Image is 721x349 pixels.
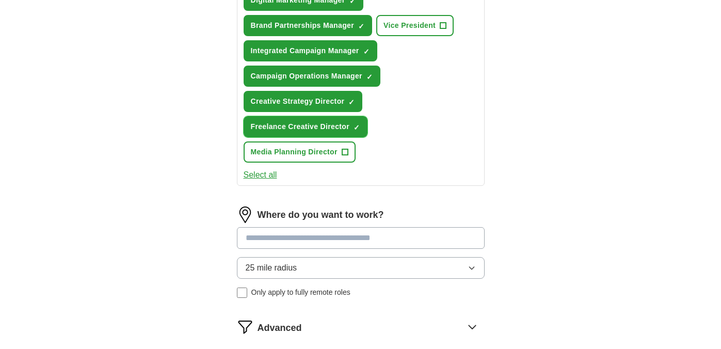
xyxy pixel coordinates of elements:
span: ✓ [358,22,364,30]
span: Campaign Operations Manager [251,71,362,82]
span: ✓ [348,98,355,106]
button: Brand Partnerships Manager✓ [244,15,373,36]
span: ✓ [366,73,373,81]
span: 25 mile radius [246,262,297,274]
input: Only apply to fully remote roles [237,288,247,298]
button: Integrated Campaign Manager✓ [244,40,377,61]
span: Brand Partnerships Manager [251,20,355,31]
img: location.png [237,207,253,223]
span: ✓ [363,47,370,56]
span: Only apply to fully remote roles [251,287,350,298]
span: Integrated Campaign Manager [251,45,359,56]
button: 25 mile radius [237,257,485,279]
button: Creative Strategy Director✓ [244,91,363,112]
img: filter [237,319,253,335]
span: Creative Strategy Director [251,96,345,107]
span: ✓ [354,123,360,132]
span: Freelance Creative Director [251,121,350,132]
label: Where do you want to work? [258,208,384,222]
button: Vice President [376,15,454,36]
span: Advanced [258,321,302,335]
span: Vice President [383,20,436,31]
button: Campaign Operations Manager✓ [244,66,380,87]
button: Freelance Creative Director✓ [244,116,368,137]
button: Media Planning Director [244,141,356,163]
button: Select all [244,169,277,181]
span: Media Planning Director [251,147,338,157]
